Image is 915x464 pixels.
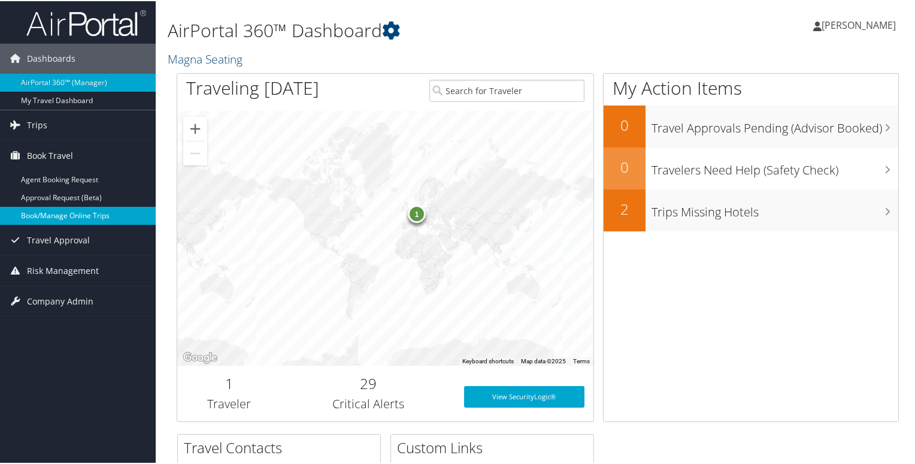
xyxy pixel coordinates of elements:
span: Company Admin [27,285,93,315]
h1: AirPortal 360™ Dashboard [168,17,661,42]
h2: 2 [604,198,646,218]
a: [PERSON_NAME] [813,6,908,42]
h1: My Action Items [604,74,898,100]
a: 0Travel Approvals Pending (Advisor Booked) [604,104,898,146]
a: Terms (opens in new tab) [573,357,590,363]
span: Travel Approval [27,224,90,254]
h2: Custom Links [397,436,593,457]
h2: 0 [604,114,646,134]
span: Trips [27,109,47,139]
a: 2Trips Missing Hotels [604,188,898,230]
h1: Traveling [DATE] [186,74,319,100]
h3: Travelers Need Help (Safety Check) [652,155,898,177]
input: Search for Traveler [429,79,585,101]
button: Keyboard shortcuts [462,356,514,364]
button: Zoom out [183,140,207,164]
span: Book Travel [27,140,73,170]
h3: Trips Missing Hotels [652,197,898,219]
button: Zoom in [183,116,207,140]
span: Risk Management [27,255,99,285]
h2: 0 [604,156,646,176]
a: View SecurityLogic® [464,385,585,406]
span: Map data ©2025 [521,357,566,363]
div: 1 [408,204,426,222]
a: 0Travelers Need Help (Safety Check) [604,146,898,188]
img: Google [180,349,220,364]
a: Magna Seating [168,50,246,66]
h3: Traveler [186,394,272,411]
h2: 29 [290,372,446,393]
h2: Travel Contacts [184,436,380,457]
span: [PERSON_NAME] [822,17,896,31]
a: Open this area in Google Maps (opens a new window) [180,349,220,364]
h3: Travel Approvals Pending (Advisor Booked) [652,113,898,135]
h2: 1 [186,372,272,393]
span: Dashboards [27,43,75,73]
h3: Critical Alerts [290,394,446,411]
img: airportal-logo.png [26,8,146,36]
